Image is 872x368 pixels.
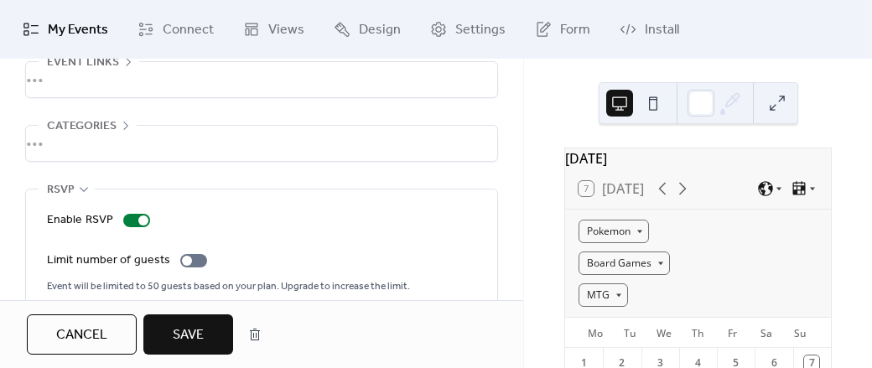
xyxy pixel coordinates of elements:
[418,7,518,52] a: Settings
[579,318,613,348] div: Mo
[56,325,107,345] span: Cancel
[455,20,506,40] span: Settings
[47,180,75,200] span: RSVP
[27,314,137,355] button: Cancel
[715,318,750,348] div: Fr
[681,318,715,348] div: Th
[10,7,121,52] a: My Events
[359,20,401,40] span: Design
[48,20,108,40] span: My Events
[522,7,603,52] a: Form
[560,20,590,40] span: Form
[47,117,117,137] span: Categories
[565,148,831,168] div: [DATE]
[783,318,817,348] div: Su
[26,62,497,97] div: •••
[607,7,692,52] a: Install
[26,126,497,161] div: •••
[231,7,317,52] a: Views
[47,280,410,293] span: Event will be limited to 50 guests based on your plan. Upgrade to increase the limit.
[268,20,304,40] span: Views
[163,20,214,40] span: Connect
[321,7,413,52] a: Design
[143,314,233,355] button: Save
[47,210,113,231] div: Enable RSVP
[645,20,679,40] span: Install
[613,318,647,348] div: Tu
[47,251,170,271] div: Limit number of guests
[646,318,681,348] div: We
[173,325,204,345] span: Save
[750,318,784,348] div: Sa
[125,7,226,52] a: Connect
